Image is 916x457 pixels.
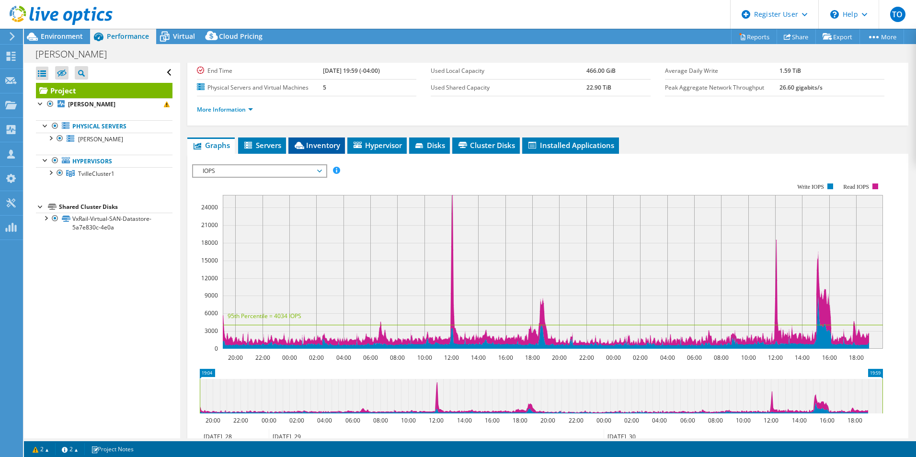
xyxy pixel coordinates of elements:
[665,83,779,92] label: Peak Aggregate Network Throughput
[665,66,779,76] label: Average Daily Write
[36,83,172,98] a: Project
[219,32,263,41] span: Cloud Pricing
[797,183,824,190] text: Write IOPS
[282,354,297,362] text: 00:00
[198,165,321,177] span: IOPS
[847,416,862,424] text: 18:00
[78,135,123,143] span: [PERSON_NAME]
[652,416,666,424] text: 04:00
[317,416,332,424] text: 04:00
[713,354,728,362] text: 08:00
[323,67,380,75] b: [DATE] 19:59 (-04:00)
[414,140,445,150] span: Disks
[815,29,860,44] a: Export
[777,29,816,44] a: Share
[512,416,527,424] text: 18:00
[373,416,388,424] text: 08:00
[323,83,326,91] b: 5
[457,140,515,150] span: Cluster Disks
[859,29,904,44] a: More
[26,443,56,455] a: 2
[309,354,323,362] text: 02:00
[205,291,218,299] text: 9000
[201,221,218,229] text: 21000
[763,416,778,424] text: 12:00
[201,239,218,247] text: 18000
[78,170,114,178] span: TvilleCluster1
[540,416,555,424] text: 20:00
[779,83,823,91] b: 26.60 gigabits/s
[197,66,323,76] label: End Time
[431,83,586,92] label: Used Shared Capacity
[201,256,218,264] text: 15000
[243,140,281,150] span: Servers
[233,416,248,424] text: 22:00
[791,416,806,424] text: 14:00
[205,327,218,335] text: 3000
[192,140,230,150] span: Graphs
[680,416,695,424] text: 06:00
[551,354,566,362] text: 20:00
[470,354,485,362] text: 14:00
[731,29,777,44] a: Reports
[389,354,404,362] text: 08:00
[568,416,583,424] text: 22:00
[293,140,340,150] span: Inventory
[830,10,839,19] svg: \n
[890,7,905,22] span: TO
[352,140,402,150] span: Hypervisor
[289,416,304,424] text: 02:00
[779,67,801,75] b: 1.59 TiB
[201,274,218,282] text: 12000
[197,83,323,92] label: Physical Servers and Virtual Machines
[228,354,242,362] text: 20:00
[457,416,471,424] text: 14:00
[525,354,539,362] text: 18:00
[255,354,270,362] text: 22:00
[843,183,869,190] text: Read IOPS
[205,416,220,424] text: 20:00
[417,354,432,362] text: 10:00
[822,354,836,362] text: 16:00
[586,83,611,91] b: 22.90 TiB
[261,416,276,424] text: 00:00
[36,133,172,145] a: [PERSON_NAME]
[36,98,172,111] a: [PERSON_NAME]
[444,354,458,362] text: 12:00
[606,354,620,362] text: 00:00
[586,67,616,75] b: 466.00 GiB
[36,120,172,133] a: Physical Servers
[36,213,172,234] a: VxRail-Virtual-SAN-Datastore-5a7e830c-4e0a
[794,354,809,362] text: 14:00
[36,155,172,167] a: Hypervisors
[428,416,443,424] text: 12:00
[215,344,218,353] text: 0
[68,100,115,108] b: [PERSON_NAME]
[632,354,647,362] text: 02:00
[345,416,360,424] text: 06:00
[336,354,351,362] text: 04:00
[819,416,834,424] text: 16:00
[55,443,85,455] a: 2
[107,32,149,41] span: Performance
[579,354,594,362] text: 22:00
[527,140,614,150] span: Installed Applications
[708,416,722,424] text: 08:00
[31,49,122,59] h1: [PERSON_NAME]
[735,416,750,424] text: 10:00
[197,105,253,114] a: More Information
[363,354,378,362] text: 06:00
[596,416,611,424] text: 00:00
[205,309,218,317] text: 6000
[59,201,172,213] div: Shared Cluster Disks
[36,167,172,180] a: TvilleCluster1
[767,354,782,362] text: 12:00
[41,32,83,41] span: Environment
[498,354,513,362] text: 16:00
[484,416,499,424] text: 16:00
[741,354,756,362] text: 10:00
[687,354,701,362] text: 06:00
[848,354,863,362] text: 18:00
[84,443,140,455] a: Project Notes
[201,203,218,211] text: 24000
